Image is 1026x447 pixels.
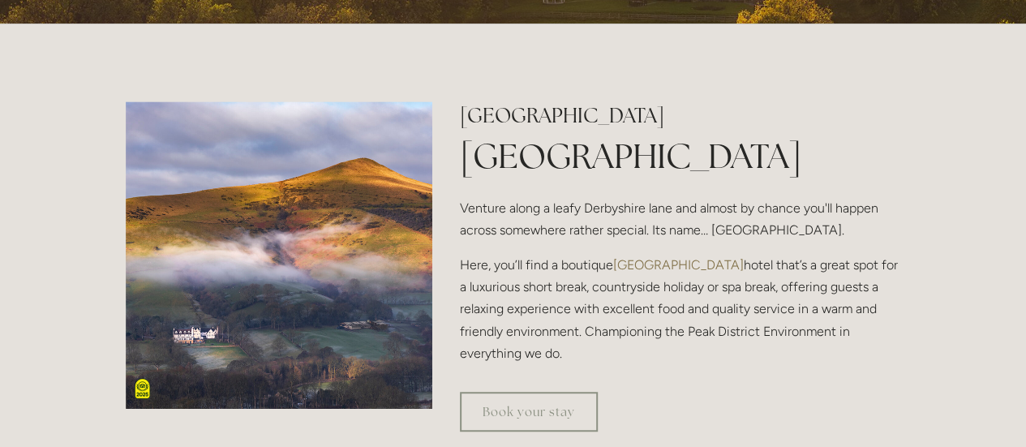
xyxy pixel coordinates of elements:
[460,101,900,130] h2: [GEOGRAPHIC_DATA]
[460,197,900,241] p: Venture along a leafy Derbyshire lane and almost by chance you'll happen across somewhere rather ...
[460,392,598,432] a: Book your stay
[460,254,900,364] p: Here, you’ll find a boutique hotel that’s a great spot for a luxurious short break, countryside h...
[613,257,744,273] a: [GEOGRAPHIC_DATA]
[460,132,900,180] h1: [GEOGRAPHIC_DATA]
